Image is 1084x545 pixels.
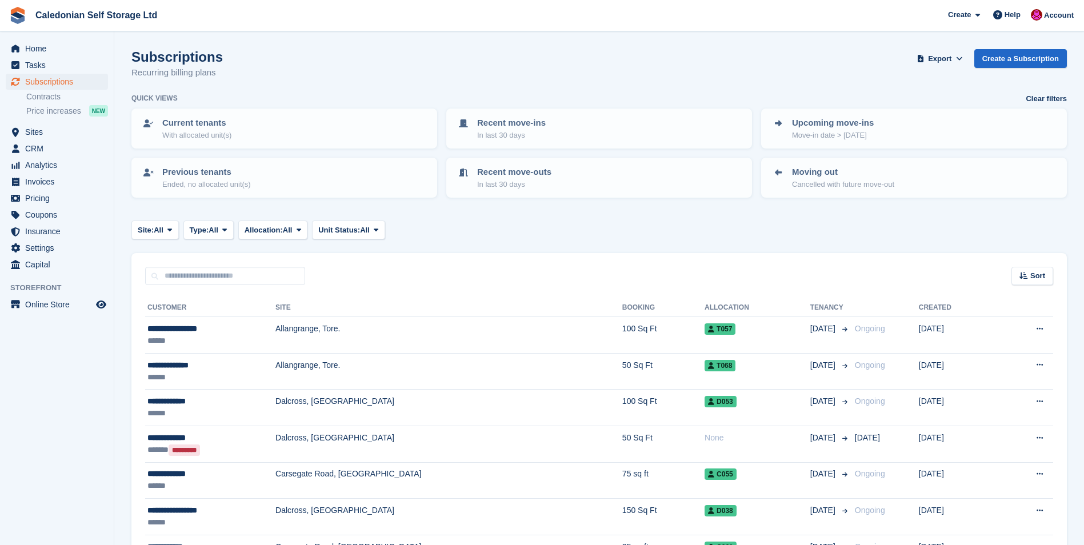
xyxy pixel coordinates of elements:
[131,49,223,65] h1: Subscriptions
[275,317,622,354] td: Allangrange, Tore.
[131,66,223,79] p: Recurring billing plans
[810,323,838,335] span: [DATE]
[622,317,705,354] td: 100 Sq Ft
[25,124,94,140] span: Sites
[31,6,162,25] a: Caledonian Self Storage Ltd
[855,469,885,478] span: Ongoing
[154,225,163,236] span: All
[275,499,622,535] td: Dalcross, [GEOGRAPHIC_DATA]
[283,225,293,236] span: All
[209,225,218,236] span: All
[792,117,874,130] p: Upcoming move-ins
[810,432,838,444] span: [DATE]
[25,41,94,57] span: Home
[138,225,154,236] span: Site:
[792,166,894,179] p: Moving out
[974,49,1067,68] a: Create a Subscription
[6,240,108,256] a: menu
[810,359,838,371] span: [DATE]
[1044,10,1074,21] span: Account
[25,207,94,223] span: Coupons
[10,282,114,294] span: Storefront
[762,110,1066,147] a: Upcoming move-ins Move-in date > [DATE]
[6,223,108,239] a: menu
[1005,9,1021,21] span: Help
[810,468,838,480] span: [DATE]
[447,110,751,147] a: Recent move-ins In last 30 days
[25,57,94,73] span: Tasks
[190,225,209,236] span: Type:
[1031,9,1042,21] img: Donald Mathieson
[855,396,885,406] span: Ongoing
[948,9,971,21] span: Create
[928,53,951,65] span: Export
[919,317,997,354] td: [DATE]
[477,179,551,190] p: In last 30 days
[6,157,108,173] a: menu
[6,141,108,157] a: menu
[705,432,810,444] div: None
[25,174,94,190] span: Invoices
[705,505,737,516] span: D038
[26,105,108,117] a: Price increases NEW
[477,130,546,141] p: In last 30 days
[26,91,108,102] a: Contracts
[25,190,94,206] span: Pricing
[705,468,737,480] span: C055
[25,257,94,272] span: Capital
[9,7,26,24] img: stora-icon-8386f47178a22dfd0bd8f6a31ec36ba5ce8667c1dd55bd0f319d3a0aa187defe.svg
[622,299,705,317] th: Booking
[705,323,735,335] span: T057
[275,353,622,390] td: Allangrange, Tore.
[145,299,275,317] th: Customer
[6,124,108,140] a: menu
[1026,93,1067,105] a: Clear filters
[162,179,251,190] p: Ended, no allocated unit(s)
[705,299,810,317] th: Allocation
[622,462,705,499] td: 75 sq ft
[6,296,108,312] a: menu
[855,360,885,370] span: Ongoing
[919,426,997,462] td: [DATE]
[25,240,94,256] span: Settings
[131,221,179,239] button: Site: All
[245,225,283,236] span: Allocation:
[6,74,108,90] a: menu
[275,299,622,317] th: Site
[25,141,94,157] span: CRM
[6,257,108,272] a: menu
[312,221,385,239] button: Unit Status: All
[915,49,965,68] button: Export
[855,324,885,333] span: Ongoing
[855,506,885,515] span: Ongoing
[919,462,997,499] td: [DATE]
[26,106,81,117] span: Price increases
[919,390,997,426] td: [DATE]
[919,299,997,317] th: Created
[810,395,838,407] span: [DATE]
[447,159,751,197] a: Recent move-outs In last 30 days
[792,130,874,141] p: Move-in date > [DATE]
[94,298,108,311] a: Preview store
[133,110,436,147] a: Current tenants With allocated unit(s)
[25,74,94,90] span: Subscriptions
[6,190,108,206] a: menu
[810,504,838,516] span: [DATE]
[133,159,436,197] a: Previous tenants Ended, no allocated unit(s)
[6,57,108,73] a: menu
[622,390,705,426] td: 100 Sq Ft
[810,299,850,317] th: Tenancy
[792,179,894,190] p: Cancelled with future move-out
[25,296,94,312] span: Online Store
[6,207,108,223] a: menu
[919,499,997,535] td: [DATE]
[855,433,880,442] span: [DATE]
[622,353,705,390] td: 50 Sq Ft
[162,130,231,141] p: With allocated unit(s)
[477,117,546,130] p: Recent move-ins
[25,157,94,173] span: Analytics
[162,117,231,130] p: Current tenants
[622,499,705,535] td: 150 Sq Ft
[25,223,94,239] span: Insurance
[6,41,108,57] a: menu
